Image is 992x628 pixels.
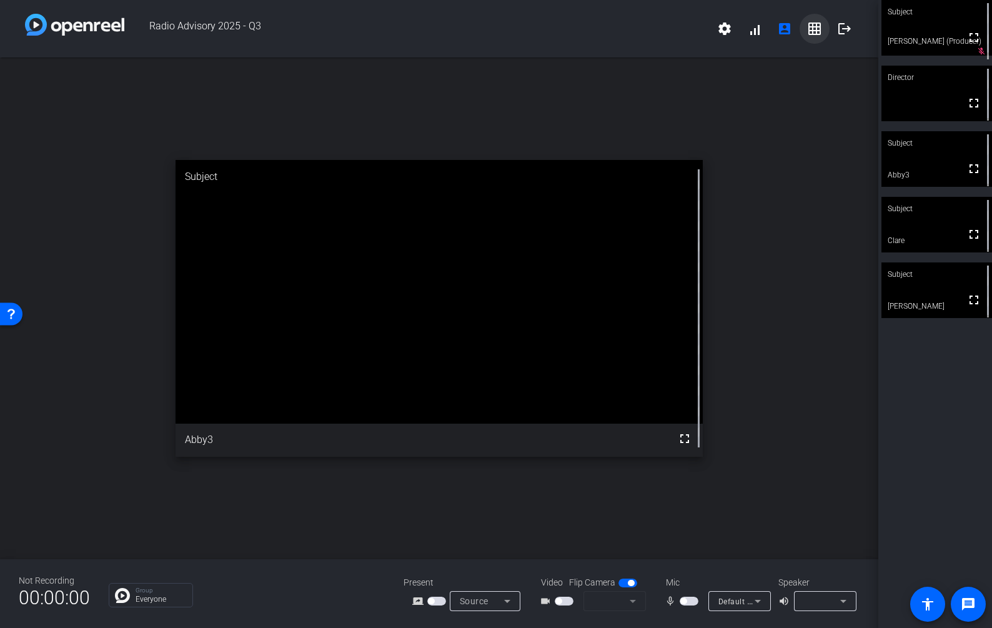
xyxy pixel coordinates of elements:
mat-icon: videocam_outline [540,594,555,609]
div: Subject [881,197,992,221]
div: Subject [881,262,992,286]
mat-icon: fullscreen [966,30,981,45]
span: Radio Advisory 2025 - Q3 [124,14,710,44]
mat-icon: fullscreen [966,292,981,307]
div: Not Recording [19,574,90,587]
span: Video [541,576,563,589]
div: Subject [176,160,703,194]
mat-icon: mic_none [665,594,680,609]
div: Subject [881,131,992,155]
mat-icon: fullscreen [966,227,981,242]
div: Director [881,66,992,89]
mat-icon: screen_share_outline [412,594,427,609]
mat-icon: account_box [777,21,792,36]
mat-icon: volume_up [778,594,793,609]
p: Everyone [136,596,186,603]
mat-icon: grid_on [807,21,822,36]
div: Speaker [778,576,853,589]
button: signal_cellular_alt [740,14,770,44]
mat-icon: settings [717,21,732,36]
img: Chat Icon [115,588,130,603]
mat-icon: fullscreen [677,431,692,446]
mat-icon: message [961,597,976,612]
mat-icon: fullscreen [966,161,981,176]
img: white-gradient.svg [25,14,124,36]
span: 00:00:00 [19,582,90,613]
mat-icon: fullscreen [966,96,981,111]
span: Source [460,596,489,606]
mat-icon: logout [837,21,852,36]
div: Mic [653,576,778,589]
span: Flip Camera [569,576,615,589]
span: Default - MacBook Pro Microphone (Built-in) [718,596,879,606]
div: Present [404,576,528,589]
p: Group [136,587,186,594]
mat-icon: accessibility [920,597,935,612]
